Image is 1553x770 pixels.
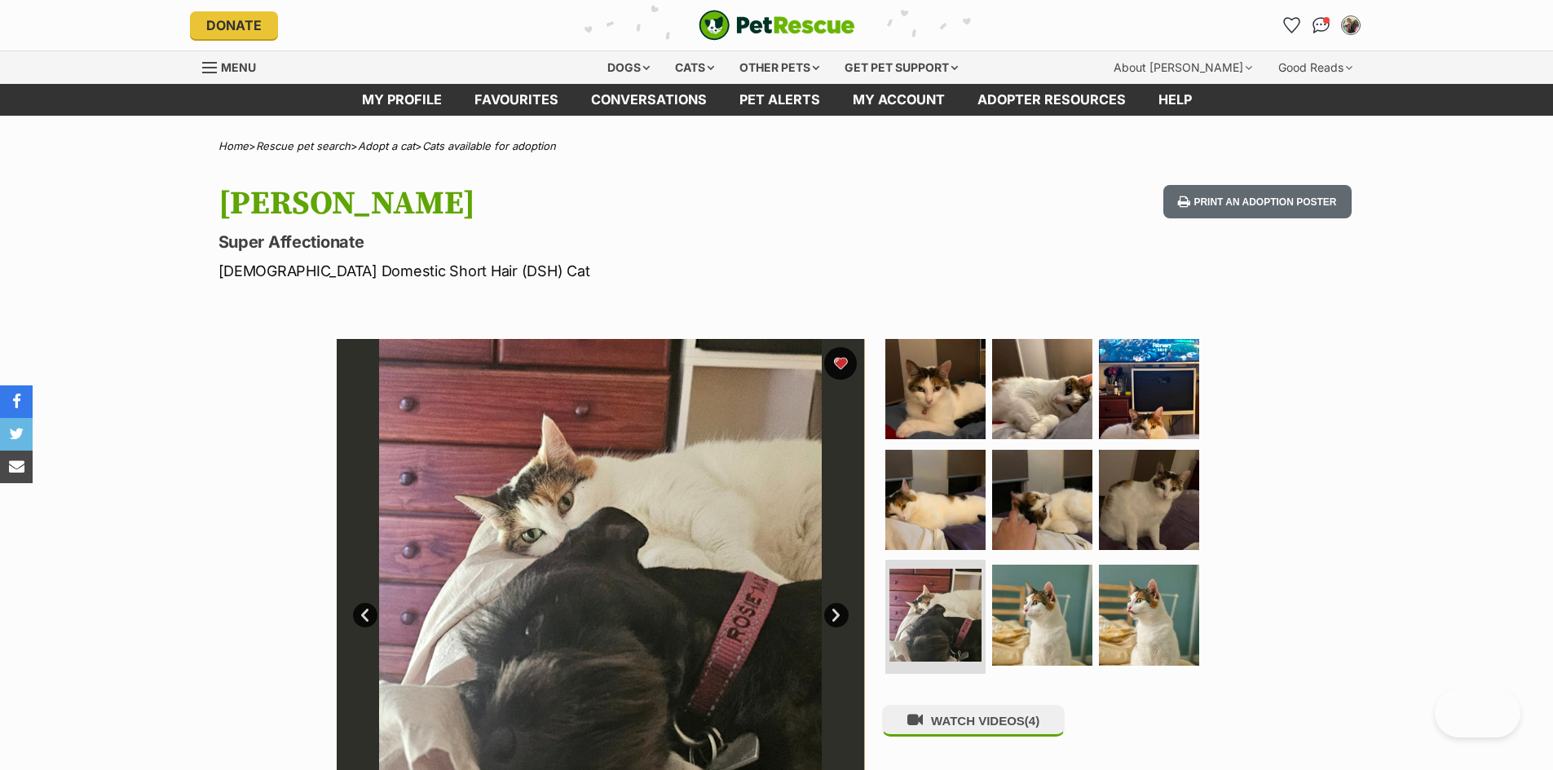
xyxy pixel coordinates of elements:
[218,139,249,152] a: Home
[346,84,458,116] a: My profile
[218,260,908,282] p: [DEMOGRAPHIC_DATA] Domestic Short Hair (DSH) Cat
[1343,17,1359,33] img: Dawn & Peter Stark profile pic
[1279,12,1305,38] a: Favourites
[190,11,278,39] a: Donate
[221,60,256,74] span: Menu
[961,84,1142,116] a: Adopter resources
[992,450,1092,550] img: Photo of Queen Mary
[699,10,855,41] img: logo-cat-932fe2b9b8326f06289b0f2fb663e598f794de774fb13d1741a6617ecf9a85b4.svg
[824,347,857,380] button: favourite
[202,51,267,81] a: Menu
[1267,51,1364,84] div: Good Reads
[358,139,415,152] a: Adopt a cat
[889,569,982,661] img: Photo of Queen Mary
[1279,12,1364,38] ul: Account quick links
[256,139,351,152] a: Rescue pet search
[1338,12,1364,38] button: My account
[824,603,849,627] a: Next
[664,51,726,84] div: Cats
[458,84,575,116] a: Favourites
[596,51,661,84] div: Dogs
[575,84,723,116] a: conversations
[728,51,831,84] div: Other pets
[1099,450,1199,550] img: Photo of Queen Mary
[1163,185,1351,218] button: Print an adoption poster
[1142,84,1208,116] a: Help
[353,603,377,627] a: Prev
[178,140,1376,152] div: > > >
[1099,339,1199,439] img: Photo of Queen Mary
[1025,714,1039,728] span: (4)
[1102,51,1264,84] div: About [PERSON_NAME]
[1435,689,1520,737] iframe: Help Scout Beacon - Open
[836,84,961,116] a: My account
[1313,17,1330,33] img: chat-41dd97257d64d25036548639549fe6c8038ab92f7586957e7f3b1b290dea8141.svg
[422,139,556,152] a: Cats available for adoption
[723,84,836,116] a: Pet alerts
[833,51,969,84] div: Get pet support
[992,339,1092,439] img: Photo of Queen Mary
[699,10,855,41] a: PetRescue
[885,450,986,550] img: Photo of Queen Mary
[1308,12,1335,38] a: Conversations
[885,339,986,439] img: Photo of Queen Mary
[1099,565,1199,665] img: Photo of Queen Mary
[218,231,908,253] p: Super Affectionate
[218,185,908,222] h1: [PERSON_NAME]
[992,565,1092,665] img: Photo of Queen Mary
[882,705,1065,737] button: WATCH VIDEOS(4)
